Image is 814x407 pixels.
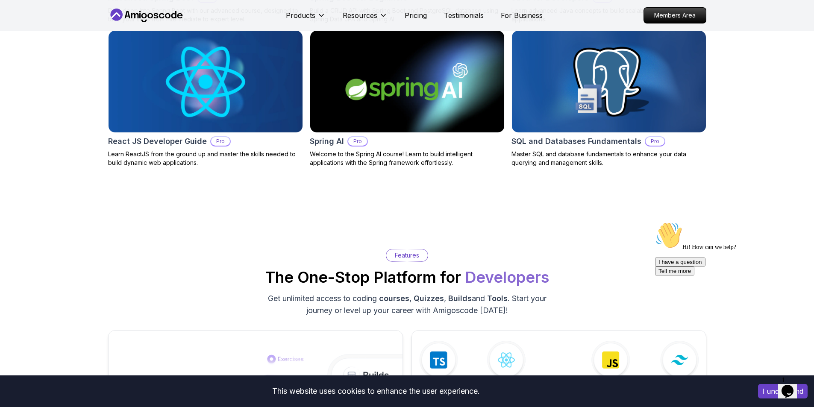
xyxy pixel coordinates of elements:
[343,10,377,20] p: Resources
[644,8,706,23] p: Members Area
[286,10,315,20] p: Products
[646,137,664,146] p: Pro
[108,30,303,167] a: React JS Developer Guide cardReact JS Developer GuideProLearn ReactJS from the ground up and mast...
[444,10,484,20] a: Testimonials
[108,150,303,167] p: Learn ReactJS from the ground up and master the skills needed to build dynamic web applications.
[414,294,444,303] span: Quizzes
[448,294,472,303] span: Builds
[310,31,504,132] img: Spring AI card
[108,135,207,147] h2: React JS Developer Guide
[511,30,706,167] a: SQL and Databases Fundamentals cardSQL and Databases FundamentalsProMaster SQL and database funda...
[512,31,706,132] img: SQL and Databases Fundamentals card
[465,268,549,287] span: Developers
[511,150,706,167] p: Master SQL and database fundamentals to enhance your data querying and management skills.
[6,382,745,401] div: This website uses cookies to enhance the user experience.
[265,269,549,286] h2: The One-Stop Platform for
[211,137,230,146] p: Pro
[3,3,157,57] div: 👋Hi! How can we help?I have a questionTell me more
[264,293,551,316] p: Get unlimited access to coding , , and . Start your journey or level up your career with Amigosco...
[348,137,367,146] p: Pro
[511,135,641,147] h2: SQL and Databases Fundamentals
[405,10,427,20] a: Pricing
[395,251,419,260] p: Features
[343,10,388,27] button: Resources
[310,30,505,167] a: Spring AI cardSpring AIProWelcome to the Spring AI course! Learn to build intelligent application...
[310,135,344,147] h2: Spring AI
[758,384,808,398] button: Accept cookies
[487,294,508,303] span: Tools
[3,26,85,32] span: Hi! How can we help?
[778,373,805,398] iframe: chat widget
[286,10,326,27] button: Products
[3,39,54,48] button: I have a question
[379,294,409,303] span: courses
[501,10,543,20] a: For Business
[652,218,805,369] iframe: chat widget
[109,31,303,132] img: React JS Developer Guide card
[3,3,31,31] img: :wave:
[644,7,706,23] a: Members Area
[310,150,505,167] p: Welcome to the Spring AI course! Learn to build intelligent applications with the Spring framewor...
[3,48,43,57] button: Tell me more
